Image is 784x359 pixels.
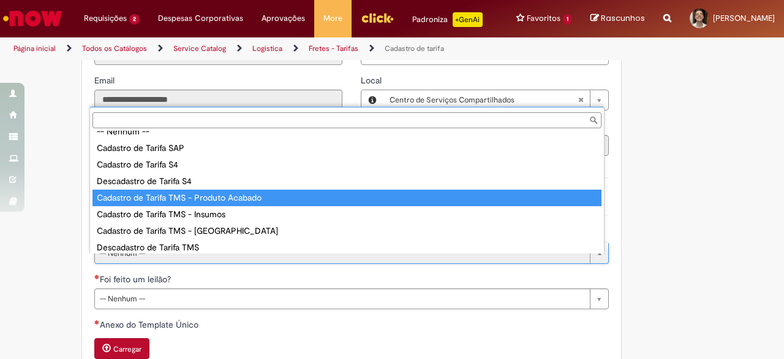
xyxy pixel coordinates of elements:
[92,190,601,206] div: Cadastro de Tarifa TMS - Produto Acabado
[92,156,601,173] div: Cadastro de Tarifa S4
[90,131,604,253] ul: Tipo da Solicitação
[92,223,601,239] div: Cadastro de Tarifa TMS - [GEOGRAPHIC_DATA]
[92,140,601,156] div: Cadastro de Tarifa SAP
[92,123,601,140] div: -- Nenhum --
[92,206,601,223] div: Cadastro de Tarifa TMS - Insumos
[92,173,601,190] div: Descadastro de Tarifa S4
[92,239,601,256] div: Descadastro de Tarifa TMS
